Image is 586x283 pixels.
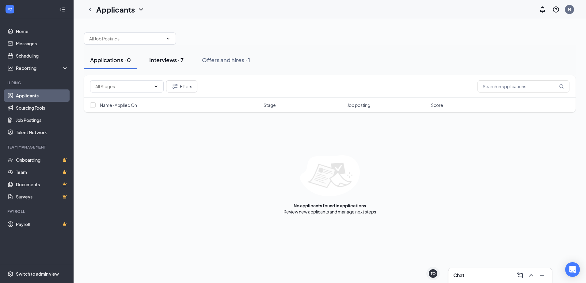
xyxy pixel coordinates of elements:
[16,191,68,203] a: SurveysCrown
[16,102,68,114] a: Sourcing Tools
[202,56,250,64] div: Offers and hires · 1
[7,65,13,71] svg: Analysis
[166,36,171,41] svg: ChevronDown
[7,145,67,150] div: Team Management
[283,209,376,215] div: Review new applicants and manage next steps
[559,84,564,89] svg: MagnifyingGlass
[59,6,65,13] svg: Collapse
[515,270,525,280] button: ComposeMessage
[171,83,179,90] svg: Filter
[16,178,68,191] a: DocumentsCrown
[7,271,13,277] svg: Settings
[7,6,13,12] svg: WorkstreamLogo
[16,65,69,71] div: Reporting
[16,271,59,277] div: Switch to admin view
[16,37,68,50] a: Messages
[16,50,68,62] a: Scheduling
[527,272,535,279] svg: ChevronUp
[7,80,67,85] div: Hiring
[7,209,67,214] div: Payroll
[539,6,546,13] svg: Notifications
[16,89,68,102] a: Applicants
[16,154,68,166] a: OnboardingCrown
[516,272,524,279] svg: ComposeMessage
[568,7,571,12] div: M
[431,271,436,276] div: TO
[431,102,443,108] span: Score
[95,83,151,90] input: All Stages
[526,270,536,280] button: ChevronUp
[453,272,464,279] h3: Chat
[137,6,145,13] svg: ChevronDown
[538,272,546,279] svg: Minimize
[264,102,276,108] span: Stage
[149,56,184,64] div: Interviews · 7
[166,80,197,92] button: Filter Filters
[294,202,366,209] div: No applicants found in applications
[16,218,68,230] a: PayrollCrown
[16,166,68,178] a: TeamCrown
[565,262,580,277] div: Open Intercom Messenger
[347,102,370,108] span: Job posting
[86,6,94,13] svg: ChevronLeft
[16,126,68,138] a: Talent Network
[537,270,547,280] button: Minimize
[478,80,569,92] input: Search in applications
[300,155,360,196] img: empty-state
[16,114,68,126] a: Job Postings
[96,4,135,15] h1: Applicants
[154,84,158,89] svg: ChevronDown
[89,35,163,42] input: All Job Postings
[552,6,560,13] svg: QuestionInfo
[16,25,68,37] a: Home
[100,102,137,108] span: Name · Applied On
[90,56,131,64] div: Applications · 0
